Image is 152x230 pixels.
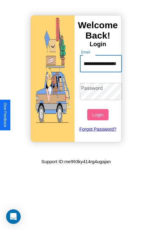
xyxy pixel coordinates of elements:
[74,20,121,41] h3: Welcome Back!
[3,103,7,127] div: Give Feedback
[6,209,21,224] div: Open Intercom Messenger
[81,50,91,55] label: Email
[87,109,108,120] button: Login
[31,15,74,142] img: gif
[77,120,119,138] a: Forgot Password?
[74,41,121,48] h4: Login
[41,157,111,166] p: Support ID: me993ky414rg4ugajan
